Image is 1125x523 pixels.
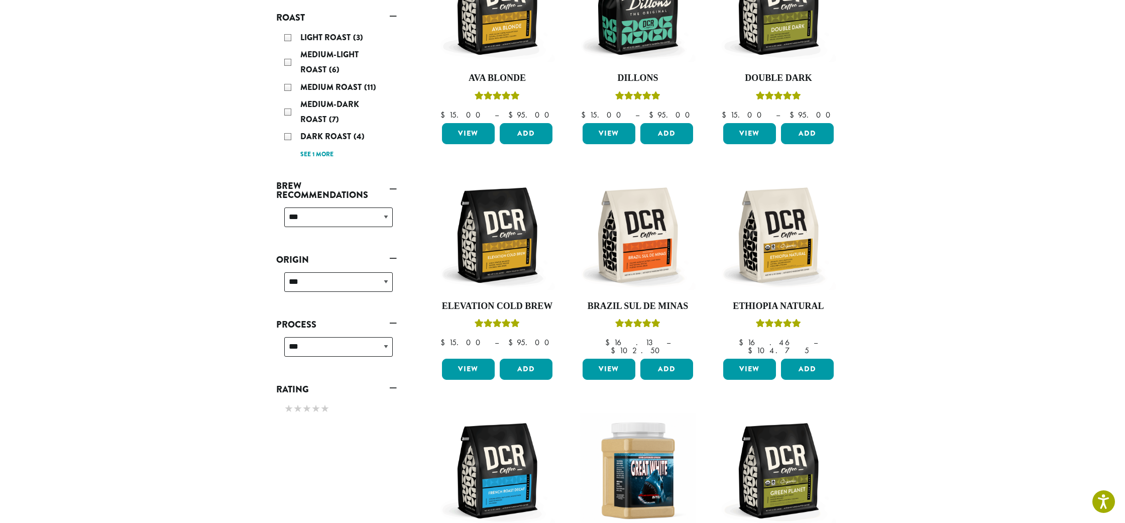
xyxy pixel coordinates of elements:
span: Medium-Dark Roast [300,98,359,125]
img: DCR-12oz-Brazil-Sul-De-Minas-Stock-scaled.png [580,177,696,293]
a: Elevation Cold BrewRated 5.00 out of 5 [439,177,555,355]
span: $ [440,337,449,348]
a: Brazil Sul De MinasRated 5.00 out of 5 [580,177,696,355]
bdi: 95.00 [790,110,835,120]
span: $ [649,110,657,120]
span: (3) [353,32,363,43]
span: – [495,337,499,348]
button: Add [500,359,552,380]
div: Roast [276,26,397,165]
button: Add [500,123,552,144]
button: Add [640,123,693,144]
bdi: 95.00 [508,337,554,348]
div: Rated 5.00 out of 5 [615,318,660,333]
span: ★ [284,401,293,416]
h4: Ethiopia Natural [721,301,836,312]
a: Roast [276,9,397,26]
div: Rated 5.00 out of 5 [475,318,520,333]
bdi: 15.00 [722,110,766,120]
span: $ [605,337,614,348]
span: $ [508,110,517,120]
button: Add [781,123,834,144]
a: Origin [276,251,397,268]
button: Add [781,359,834,380]
span: – [666,337,670,348]
a: View [723,359,776,380]
a: View [723,123,776,144]
bdi: 15.00 [440,337,485,348]
a: Ethiopia NaturalRated 5.00 out of 5 [721,177,836,355]
bdi: 95.00 [508,110,554,120]
span: $ [508,337,517,348]
a: View [442,359,495,380]
span: ★ [320,401,329,416]
span: $ [440,110,449,120]
bdi: 15.00 [581,110,626,120]
bdi: 95.00 [649,110,695,120]
span: (6) [329,64,340,75]
div: Process [276,333,397,369]
span: ★ [311,401,320,416]
div: Rating [276,398,397,421]
h4: Double Dark [721,73,836,84]
bdi: 16.46 [739,337,804,348]
span: – [814,337,818,348]
span: (11) [364,81,376,93]
span: ★ [293,401,302,416]
div: Rated 4.50 out of 5 [756,90,801,105]
bdi: 15.00 [440,110,485,120]
span: (7) [329,114,339,125]
span: $ [581,110,590,120]
a: View [583,123,635,144]
div: Origin [276,268,397,304]
a: Process [276,316,397,333]
span: $ [739,337,747,348]
span: – [635,110,639,120]
img: DCR-12oz-Elevation-Cold-Brew-Stock-scaled.png [439,177,555,293]
a: Rating [276,381,397,398]
div: Rated 5.00 out of 5 [756,318,801,333]
span: $ [722,110,730,120]
h4: Ava Blonde [439,73,555,84]
span: Dark Roast [300,131,354,142]
img: DCR-12oz-FTO-Ethiopia-Natural-Stock-scaled.png [721,177,836,293]
span: $ [790,110,798,120]
span: Light Roast [300,32,353,43]
span: – [495,110,499,120]
bdi: 16.13 [605,337,657,348]
div: Rated 5.00 out of 5 [615,90,660,105]
div: Brew Recommendations [276,203,397,239]
span: Medium-Light Roast [300,49,359,75]
h4: Brazil Sul De Minas [580,301,696,312]
a: View [442,123,495,144]
span: $ [611,345,619,356]
h4: Elevation Cold Brew [439,301,555,312]
a: View [583,359,635,380]
span: ★ [302,401,311,416]
button: Add [640,359,693,380]
span: Medium Roast [300,81,364,93]
bdi: 104.75 [748,345,809,356]
span: (4) [354,131,365,142]
span: – [776,110,780,120]
h4: Dillons [580,73,696,84]
bdi: 102.50 [611,345,664,356]
a: See 1 more [300,150,333,160]
div: Rated 5.00 out of 5 [475,90,520,105]
a: Brew Recommendations [276,177,397,203]
span: $ [748,345,756,356]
